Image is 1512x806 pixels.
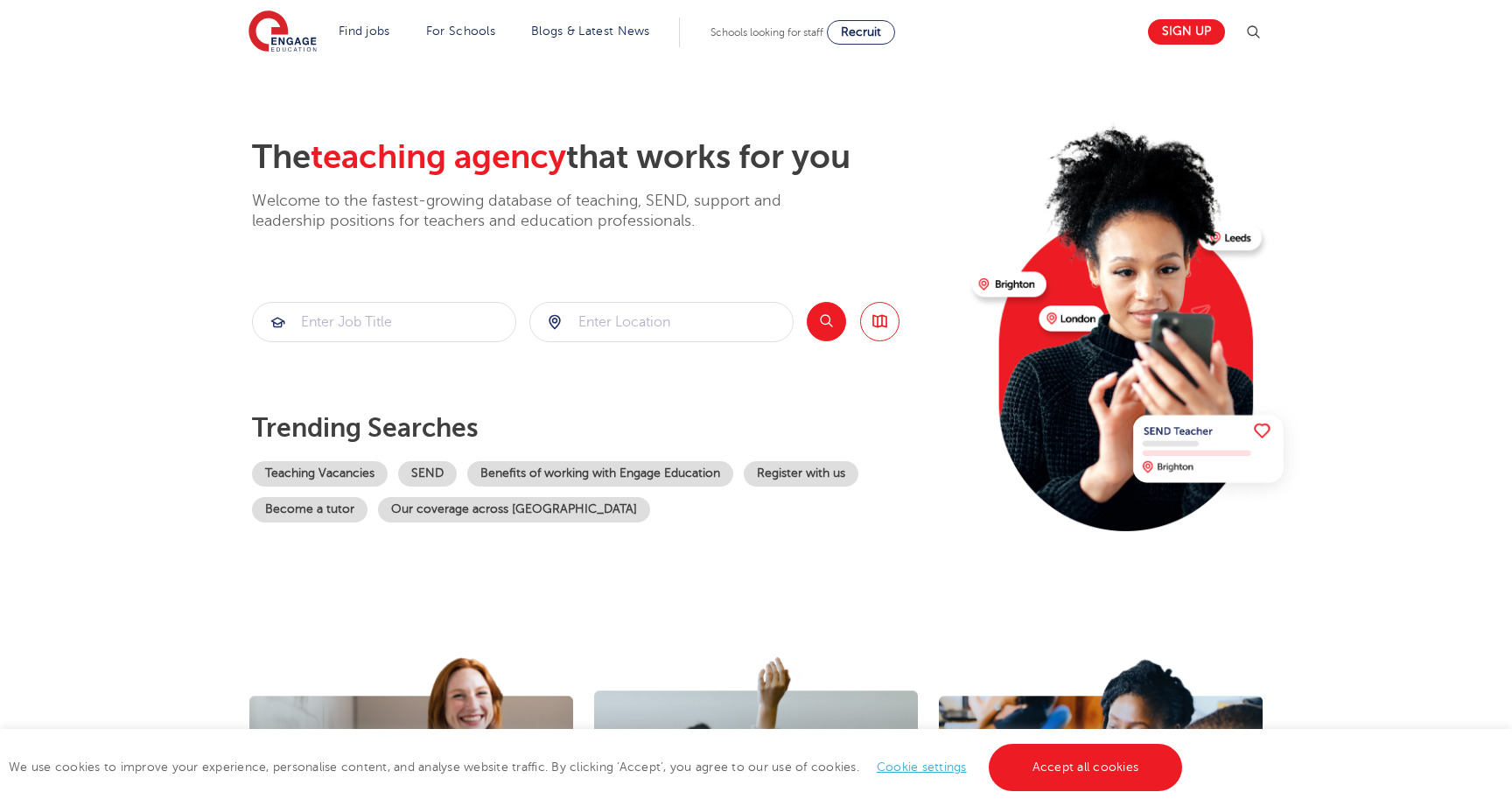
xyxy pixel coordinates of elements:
[398,461,457,487] a: SEND
[252,302,516,342] div: Submit
[248,11,317,54] img: Engage Education
[252,137,958,178] h2: The that works for you
[253,303,515,341] input: Submit
[378,497,650,522] a: Our coverage across [GEOGRAPHIC_DATA]
[311,138,566,176] span: teaching agency
[531,25,650,38] a: Blogs & Latest News
[426,25,495,38] a: For Schools
[339,25,390,38] a: Find jobs
[1148,19,1225,45] a: Sign up
[807,302,846,341] button: Search
[467,461,733,487] a: Benefits of working with Engage Education
[252,497,367,522] a: Become a tutor
[827,20,895,45] a: Recruit
[530,303,793,341] input: Submit
[744,461,858,487] a: Register with us
[9,760,1186,774] span: We use cookies to improve your experience, personalise content, and analyse website traffic. By c...
[252,461,388,487] a: Teaching Vacancies
[877,760,967,774] a: Cookie settings
[710,26,823,39] span: Schools looking for staff
[252,412,958,444] p: Trending searches
[529,302,794,342] div: Submit
[841,25,881,39] span: Recruit
[252,191,829,232] p: Welcome to the fastest-growing database of teaching, SEND, support and leadership positions for t...
[989,744,1183,791] a: Accept all cookies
